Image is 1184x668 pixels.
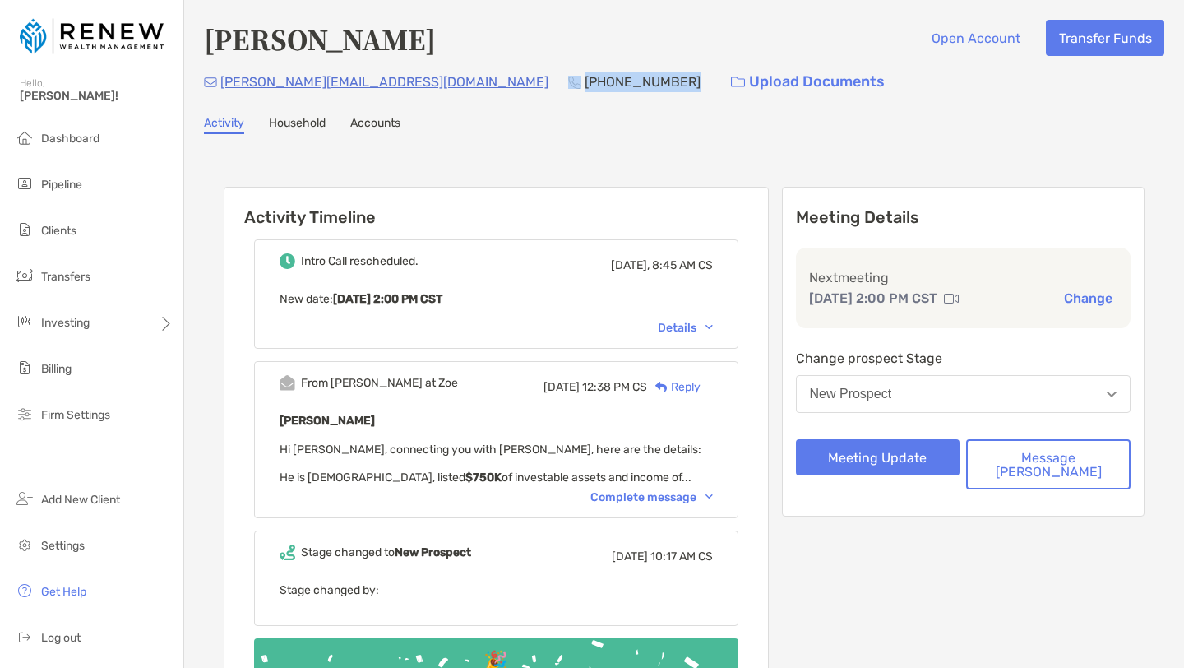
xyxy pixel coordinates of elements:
[652,258,713,272] span: 8:45 AM CS
[280,545,295,560] img: Event icon
[41,493,120,507] span: Add New Client
[280,375,295,391] img: Event icon
[1107,392,1117,397] img: Open dropdown arrow
[15,489,35,508] img: add_new_client icon
[731,77,745,88] img: button icon
[333,292,442,306] b: [DATE] 2:00 PM CST
[41,539,85,553] span: Settings
[647,378,701,396] div: Reply
[582,380,647,394] span: 12:38 PM CS
[204,20,436,58] h4: [PERSON_NAME]
[543,380,580,394] span: [DATE]
[705,325,713,330] img: Chevron icon
[15,220,35,239] img: clients icon
[204,77,217,87] img: Email Icon
[568,76,581,89] img: Phone Icon
[585,72,701,92] p: [PHONE_NUMBER]
[280,253,295,269] img: Event icon
[15,581,35,601] img: get-help icon
[809,288,937,308] p: [DATE] 2:00 PM CST
[15,312,35,332] img: investing icon
[796,439,960,475] button: Meeting Update
[1059,290,1117,307] button: Change
[590,490,713,504] div: Complete message
[720,64,895,100] a: Upload Documents
[301,376,458,390] div: From [PERSON_NAME] at Zoe
[796,207,1131,228] p: Meeting Details
[41,362,72,376] span: Billing
[655,382,668,392] img: Reply icon
[301,254,419,268] div: Intro Call rescheduled.
[1046,20,1164,56] button: Transfer Funds
[280,414,375,428] b: [PERSON_NAME]
[15,404,35,424] img: firm-settings icon
[796,348,1131,369] p: Change prospect Stage
[15,358,35,378] img: billing icon
[809,267,1118,288] p: Next meeting
[41,178,82,192] span: Pipeline
[269,116,326,134] a: Household
[658,321,713,335] div: Details
[224,188,768,227] h6: Activity Timeline
[301,545,471,559] div: Stage changed to
[41,585,86,599] span: Get Help
[41,224,76,238] span: Clients
[41,408,110,422] span: Firm Settings
[41,132,99,146] span: Dashboard
[280,580,713,601] p: Stage changed by:
[395,545,471,559] b: New Prospect
[280,443,701,485] span: Hi [PERSON_NAME], connecting you with [PERSON_NAME], here are the details: He is [DEMOGRAPHIC_DAT...
[15,627,35,647] img: logout icon
[944,292,959,305] img: communication type
[41,631,81,645] span: Log out
[611,258,650,272] span: [DATE],
[41,316,90,330] span: Investing
[650,550,713,564] span: 10:17 AM CS
[15,266,35,285] img: transfers icon
[280,289,713,309] p: New date :
[350,116,400,134] a: Accounts
[705,494,713,499] img: Chevron icon
[810,387,892,401] div: New Prospect
[41,270,90,284] span: Transfers
[15,174,35,193] img: pipeline icon
[612,550,648,564] span: [DATE]
[15,128,35,147] img: dashboard icon
[465,471,502,485] strong: $750K
[204,116,244,134] a: Activity
[796,375,1131,413] button: New Prospect
[20,89,173,103] span: [PERSON_NAME]!
[20,7,164,66] img: Zoe Logo
[918,20,1033,56] button: Open Account
[966,439,1131,489] button: Message [PERSON_NAME]
[15,535,35,554] img: settings icon
[220,72,548,92] p: [PERSON_NAME][EMAIL_ADDRESS][DOMAIN_NAME]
